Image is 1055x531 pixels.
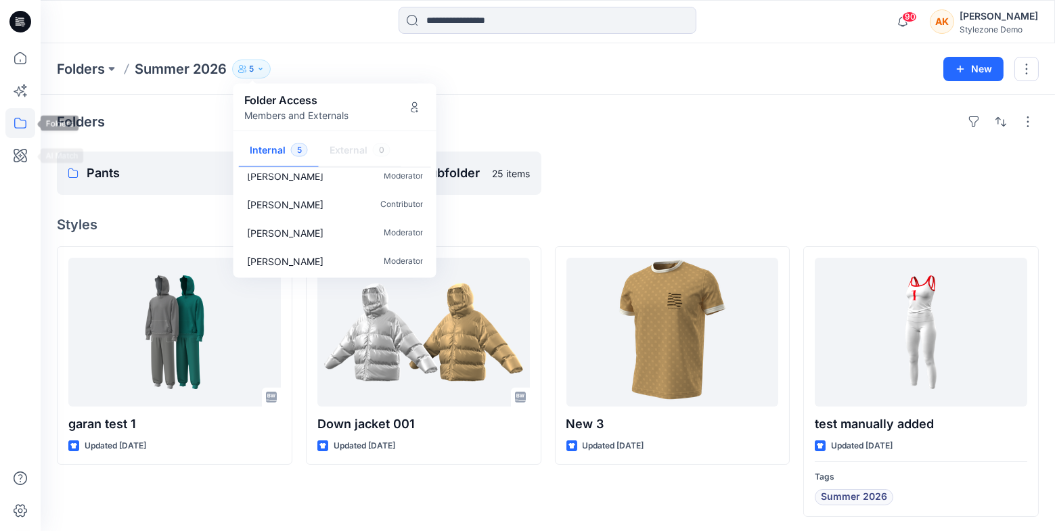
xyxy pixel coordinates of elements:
[57,216,1039,233] h4: Styles
[68,258,281,407] a: garan test 1
[821,489,887,505] span: Summer 2026
[815,470,1027,484] p: Tags
[68,415,281,434] p: garan test 1
[239,134,319,168] button: Internal
[317,415,530,434] p: Down jacket 001
[583,439,644,453] p: Updated [DATE]
[85,439,146,453] p: Updated [DATE]
[249,62,254,76] p: 5
[247,168,323,183] p: Yael Baranga
[566,258,779,407] a: New 3
[815,258,1027,407] a: test manually added
[57,114,105,130] h4: Folders
[57,152,292,195] a: Pants5 items
[831,439,893,453] p: Updated [DATE]
[236,162,434,190] a: [PERSON_NAME]Moderator
[244,92,349,108] p: Folder Access
[902,11,917,22] span: 90
[493,166,531,181] p: 25 items
[317,258,530,407] a: Down jacket 001
[943,57,1004,81] button: New
[87,164,241,183] p: Pants
[566,415,779,434] p: New 3
[236,190,434,218] a: [PERSON_NAME]Contributor
[384,168,423,183] p: Moderator
[384,254,423,268] p: Moderator
[380,197,423,211] p: Contributor
[404,96,426,118] button: Manage Users
[319,134,401,168] button: External
[244,108,349,122] p: Members and Externals
[247,225,323,239] p: Anna Kudinova
[135,60,227,78] p: Summer 2026
[291,143,308,157] span: 5
[247,254,323,268] p: Kathleen Ryder
[236,218,434,247] a: [PERSON_NAME]Moderator
[373,143,390,157] span: 0
[930,9,954,34] div: AK
[236,247,434,275] a: [PERSON_NAME]Moderator
[960,24,1038,34] div: Stylezone Demo
[334,439,395,453] p: Updated [DATE]
[57,60,105,78] a: Folders
[384,225,423,239] p: Moderator
[232,60,271,78] button: 5
[815,415,1027,434] p: test manually added
[960,8,1038,24] div: [PERSON_NAME]
[247,197,323,211] p: Anna Fesenko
